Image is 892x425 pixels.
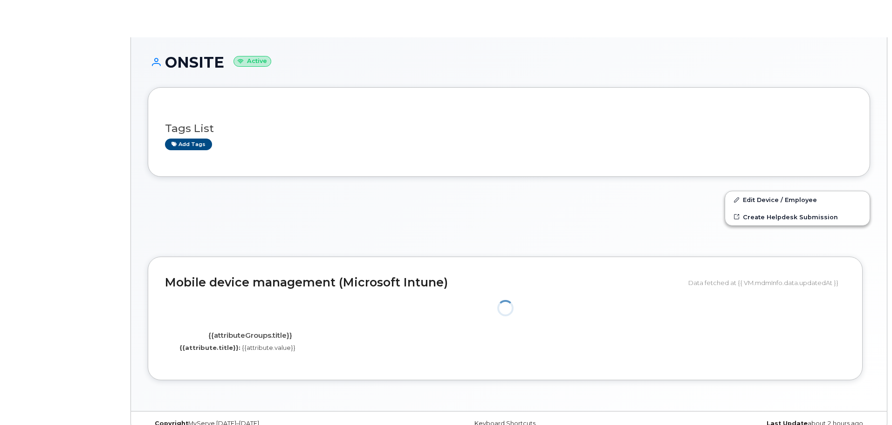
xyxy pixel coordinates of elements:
[725,191,870,208] a: Edit Device / Employee
[242,344,295,351] span: {{attribute.value}}
[172,332,328,340] h4: {{attributeGroups.title}}
[165,276,681,289] h2: Mobile device management (Microsoft Intune)
[165,139,212,150] a: Add tags
[688,274,845,292] div: Data fetched at {{ VM.mdmInfo.data.updatedAt }}
[165,123,853,134] h3: Tags List
[725,209,870,225] a: Create Helpdesk Submission
[148,54,870,70] h1: ONSITE
[179,343,240,352] label: {{attribute.title}}:
[233,56,271,67] small: Active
